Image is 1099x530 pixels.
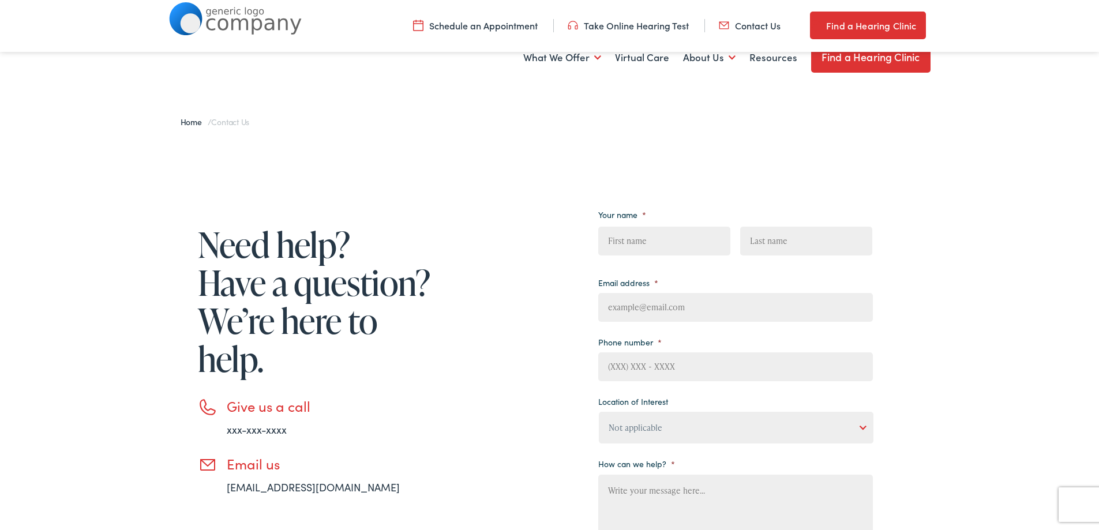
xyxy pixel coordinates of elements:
[598,209,646,220] label: Your name
[598,227,730,255] input: First name
[181,116,208,127] a: Home
[749,36,797,79] a: Resources
[227,456,434,472] h3: Email us
[683,36,736,79] a: About Us
[740,227,872,255] input: Last name
[181,116,250,127] span: /
[811,42,931,73] a: Find a Hearing Clinic
[615,36,669,79] a: Virtual Care
[719,19,729,32] img: utility icon
[568,19,578,32] img: utility icon
[598,293,873,322] input: example@email.com
[413,19,423,32] img: utility icon
[719,19,781,32] a: Contact Us
[598,458,675,469] label: How can we help?
[598,277,658,288] label: Email address
[227,480,400,494] a: [EMAIL_ADDRESS][DOMAIN_NAME]
[810,18,820,32] img: utility icon
[598,337,662,347] label: Phone number
[568,19,689,32] a: Take Online Hearing Test
[413,19,538,32] a: Schedule an Appointment
[211,116,249,127] span: Contact Us
[523,36,601,79] a: What We Offer
[198,225,434,378] h1: Need help? Have a question? We’re here to help.
[227,398,434,415] h3: Give us a call
[810,12,925,39] a: Find a Hearing Clinic
[598,396,668,407] label: Location of Interest
[227,422,287,437] a: xxx-xxx-xxxx
[598,352,873,381] input: (XXX) XXX - XXXX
